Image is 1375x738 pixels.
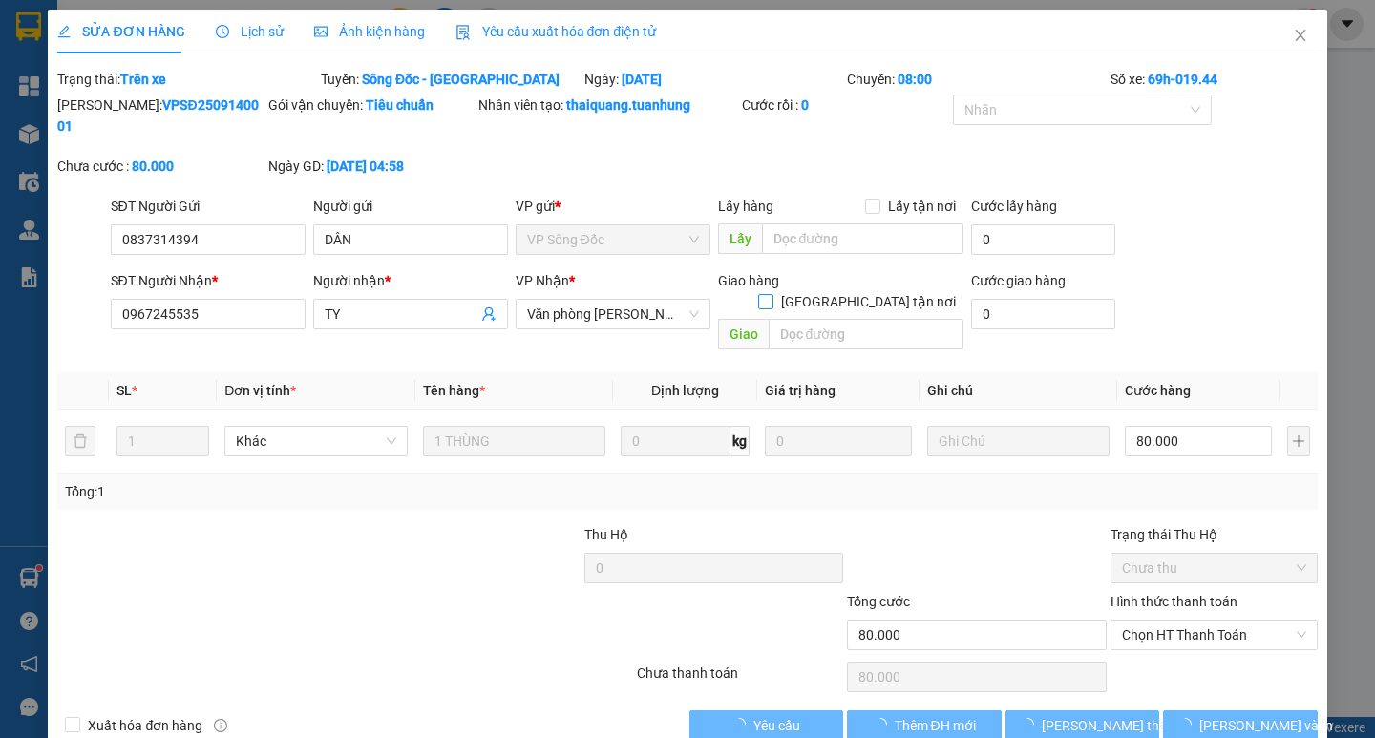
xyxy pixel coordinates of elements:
span: Lấy hàng [718,199,773,214]
span: clock-circle [216,25,229,38]
div: Số xe: [1109,69,1320,90]
span: Lấy tận nơi [880,196,963,217]
span: Xuất hóa đơn hàng [80,715,210,736]
span: Ảnh kiện hàng [314,24,425,39]
span: Đơn vị tính [224,383,296,398]
span: SL [116,383,132,398]
span: Giao hàng [718,273,779,288]
div: Tuyến: [319,69,582,90]
span: Thêm ĐH mới [895,715,976,736]
b: 69h-019.44 [1148,72,1217,87]
span: Định lượng [651,383,719,398]
b: VPSĐ2509140001 [57,97,258,134]
b: Trên xe [120,72,166,87]
span: info-circle [214,719,227,732]
span: Cước hàng [1125,383,1191,398]
input: 0 [765,426,912,456]
b: Sông Đốc - [GEOGRAPHIC_DATA] [362,72,560,87]
label: Hình thức thanh toán [1111,594,1237,609]
div: Chưa cước : [57,156,264,177]
input: Dọc đường [769,319,963,349]
div: Nhân viên tạo: [478,95,738,116]
span: VP Sông Đốc [527,225,699,254]
span: [PERSON_NAME] thay đổi [1042,715,1195,736]
b: [DATE] 04:58 [327,158,404,174]
input: Ghi Chú [927,426,1110,456]
span: loading [732,718,753,731]
div: Trạng thái: [55,69,319,90]
div: Chưa thanh toán [635,663,846,696]
span: loading [1178,718,1199,731]
span: loading [874,718,895,731]
span: Lịch sử [216,24,284,39]
span: Tổng cước [847,594,910,609]
span: close [1293,28,1308,43]
b: 0 [801,97,809,113]
div: SĐT Người Gửi [111,196,306,217]
span: [PERSON_NAME] và In [1199,715,1333,736]
span: Yêu cầu [753,715,800,736]
span: kg [730,426,750,456]
b: [DATE] [622,72,662,87]
span: Thu Hộ [584,527,628,542]
b: 08:00 [898,72,932,87]
span: SỬA ĐƠN HÀNG [57,24,184,39]
div: Ngày GD: [268,156,476,177]
span: Văn phòng Hồ Chí Minh [527,300,699,328]
span: Yêu cầu xuất hóa đơn điện tử [455,24,657,39]
div: Gói vận chuyển: [268,95,476,116]
div: Người nhận [313,270,508,291]
span: [GEOGRAPHIC_DATA] tận nơi [773,291,963,312]
div: [PERSON_NAME]: [57,95,264,137]
span: user-add [481,306,497,322]
th: Ghi chú [920,372,1117,410]
input: Dọc đường [762,223,963,254]
div: Chuyến: [845,69,1109,90]
input: Cước lấy hàng [971,224,1115,255]
span: Lấy [718,223,762,254]
label: Cước giao hàng [971,273,1066,288]
span: Chọn HT Thanh Toán [1122,621,1306,649]
label: Cước lấy hàng [971,199,1057,214]
span: picture [314,25,328,38]
div: SĐT Người Nhận [111,270,306,291]
span: VP Nhận [516,273,569,288]
b: Tiêu chuẩn [366,97,434,113]
b: 80.000 [132,158,174,174]
div: Ngày: [582,69,846,90]
b: thaiquang.tuanhung [566,97,690,113]
div: Trạng thái Thu Hộ [1111,524,1318,545]
div: Cước rồi : [742,95,949,116]
button: Close [1274,10,1327,63]
span: loading [1021,718,1042,731]
input: VD: Bàn, Ghế [423,426,605,456]
img: icon [455,25,471,40]
span: Chưa thu [1122,554,1306,582]
span: Giá trị hàng [765,383,836,398]
div: Tổng: 1 [65,481,532,502]
span: edit [57,25,71,38]
div: Người gửi [313,196,508,217]
span: Giao [718,319,769,349]
span: Tên hàng [423,383,485,398]
input: Cước giao hàng [971,299,1115,329]
span: Khác [236,427,395,455]
button: delete [65,426,95,456]
div: VP gửi [516,196,710,217]
button: plus [1287,426,1310,456]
